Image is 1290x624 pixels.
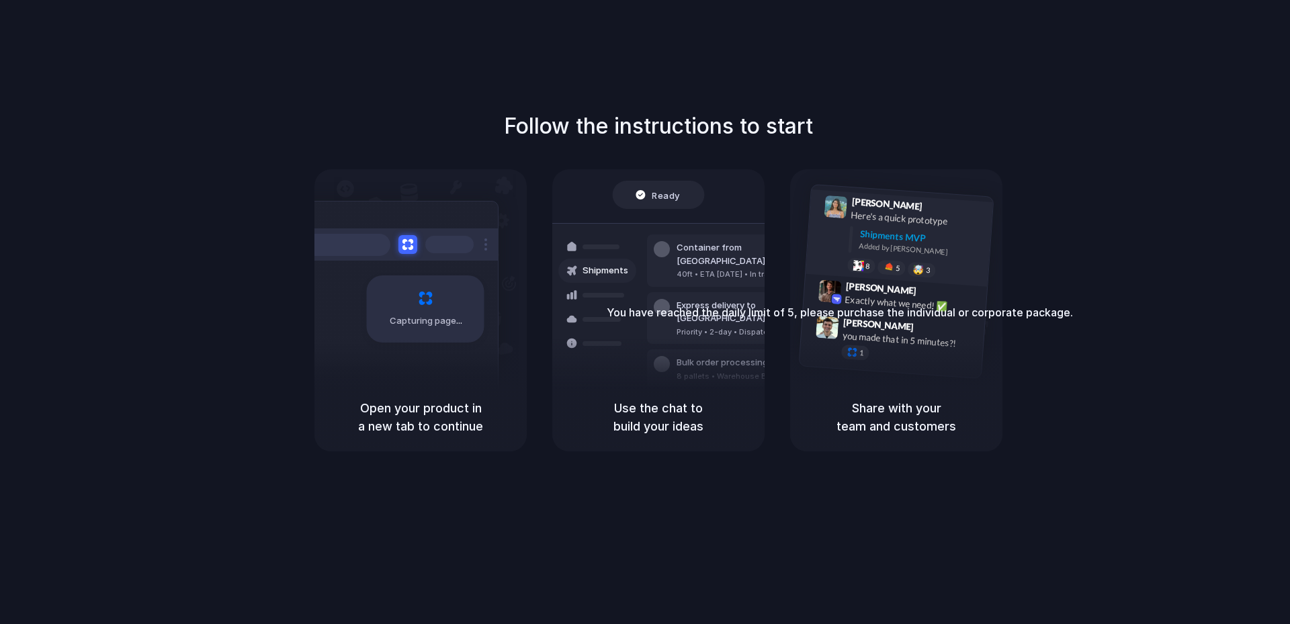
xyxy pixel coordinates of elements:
span: [PERSON_NAME] [851,194,922,214]
span: [PERSON_NAME] [843,315,914,335]
span: 8 [865,263,870,270]
h5: Use the chat to build your ideas [568,399,748,435]
div: Here's a quick prototype [851,208,985,231]
span: 5 [896,265,900,272]
div: Container from [GEOGRAPHIC_DATA] [677,241,822,267]
div: 8 pallets • Warehouse B • Packed [677,371,802,382]
div: Bulk order processing [677,356,802,369]
div: Express delivery to [GEOGRAPHIC_DATA] [677,299,822,325]
span: [PERSON_NAME] [845,279,916,298]
span: 3 [926,267,931,274]
span: Shipments [583,264,628,277]
div: 🤯 [913,265,924,275]
span: 9:41 AM [927,201,954,217]
span: 9:42 AM [920,285,948,301]
div: you made that in 5 minutes?! [842,328,976,351]
div: You have reached the daily limit of 5, please purchase the individual or corporate package. [607,304,1073,320]
span: Ready [652,188,681,202]
div: Shipments MVP [859,227,984,249]
div: Added by [PERSON_NAME] [859,240,982,260]
div: 40ft • ETA [DATE] • In transit [677,269,822,280]
h5: Share with your team and customers [806,399,986,435]
h5: Open your product in a new tab to continue [331,399,511,435]
h1: Follow the instructions to start [504,110,813,142]
div: Priority • 2-day • Dispatched [677,326,822,338]
span: Capturing page [390,314,464,328]
span: 1 [859,349,864,357]
span: 9:47 AM [918,321,945,337]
